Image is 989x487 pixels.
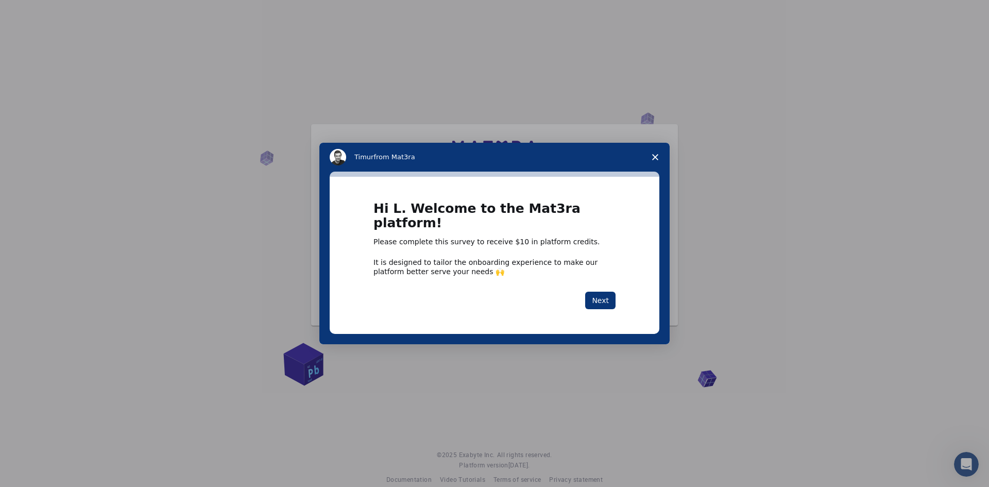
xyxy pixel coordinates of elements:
[373,237,616,247] div: Please complete this survey to receive $10 in platform credits.
[585,292,616,309] button: Next
[373,201,616,237] h1: Hi L. Welcome to the Mat3ra platform!
[373,258,616,276] div: It is designed to tailor the onboarding experience to make our platform better serve your needs 🙌
[330,149,346,165] img: Profile image for Timur
[373,153,415,161] span: from Mat3ra
[641,143,670,172] span: Close survey
[18,7,55,16] span: Support
[354,153,373,161] span: Timur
